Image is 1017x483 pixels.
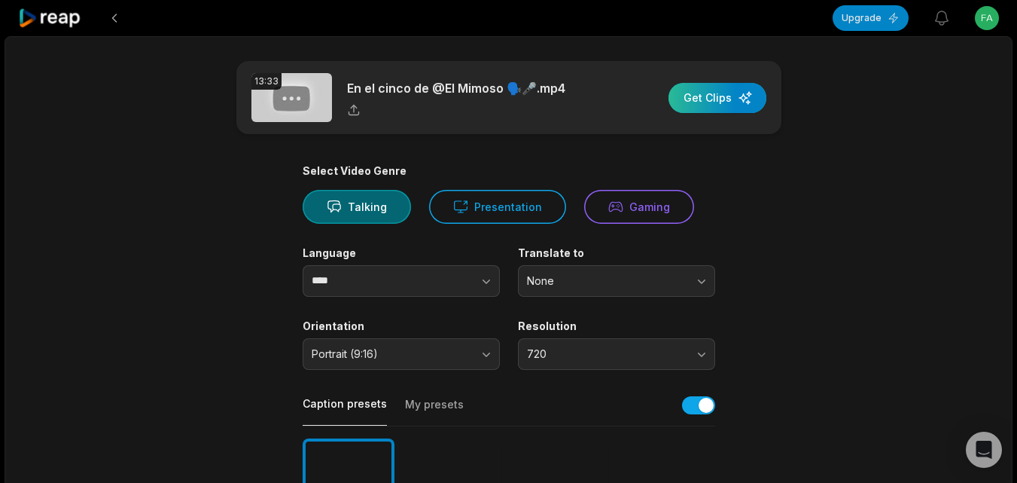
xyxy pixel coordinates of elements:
[303,319,500,333] label: Orientation
[405,397,464,426] button: My presets
[303,246,500,260] label: Language
[518,338,715,370] button: 720
[966,432,1002,468] div: Open Intercom Messenger
[833,5,909,31] button: Upgrade
[312,347,470,361] span: Portrait (9:16)
[303,338,500,370] button: Portrait (9:16)
[527,274,685,288] span: None
[668,83,766,113] button: Get Clips
[303,190,411,224] button: Talking
[584,190,694,224] button: Gaming
[303,396,387,426] button: Caption presets
[518,246,715,260] label: Translate to
[347,79,565,97] p: En el cinco de @El Mimoso 🗣️🎤.mp4
[518,319,715,333] label: Resolution
[429,190,566,224] button: Presentation
[518,265,715,297] button: None
[303,164,715,178] div: Select Video Genre
[251,73,282,90] div: 13:33
[527,347,685,361] span: 720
